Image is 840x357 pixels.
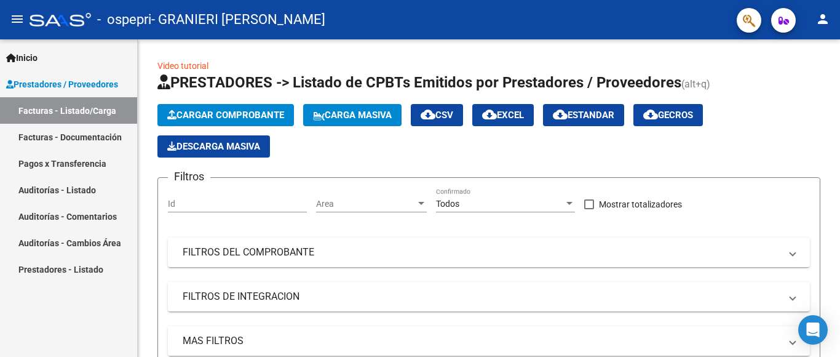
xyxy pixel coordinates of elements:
span: Area [316,199,416,209]
button: EXCEL [472,104,534,126]
app-download-masive: Descarga masiva de comprobantes (adjuntos) [157,135,270,158]
mat-expansion-panel-header: MAS FILTROS [168,326,810,356]
button: Carga Masiva [303,104,402,126]
h3: Filtros [168,168,210,185]
span: PRESTADORES -> Listado de CPBTs Emitidos por Prestadores / Proveedores [157,74,681,91]
mat-icon: person [815,12,830,26]
mat-expansion-panel-header: FILTROS DEL COMPROBANTE [168,238,810,267]
span: - ospepri [97,6,151,33]
span: (alt+q) [681,78,710,90]
span: Gecros [643,110,693,121]
span: - GRANIERI [PERSON_NAME] [151,6,325,33]
a: Video tutorial [157,61,208,71]
button: CSV [411,104,463,126]
span: Carga Masiva [313,110,392,121]
span: Descarga Masiva [167,141,260,152]
div: Open Intercom Messenger [798,315,828,345]
mat-expansion-panel-header: FILTROS DE INTEGRACION [168,282,810,311]
button: Gecros [633,104,703,126]
span: Cargar Comprobante [167,110,284,121]
mat-icon: cloud_download [482,107,497,122]
mat-icon: cloud_download [421,107,435,122]
span: Prestadores / Proveedores [6,78,118,91]
span: EXCEL [482,110,524,121]
mat-panel-title: FILTROS DEL COMPROBANTE [183,246,780,259]
button: Descarga Masiva [157,135,270,158]
span: Todos [436,199,459,209]
mat-panel-title: MAS FILTROS [183,334,780,348]
span: Inicio [6,51,38,65]
span: Mostrar totalizadores [599,197,682,212]
mat-icon: menu [10,12,25,26]
mat-icon: cloud_download [553,107,568,122]
mat-icon: cloud_download [643,107,658,122]
span: CSV [421,110,453,121]
button: Estandar [543,104,624,126]
button: Cargar Comprobante [157,104,294,126]
span: Estandar [553,110,614,121]
mat-panel-title: FILTROS DE INTEGRACION [183,290,780,303]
